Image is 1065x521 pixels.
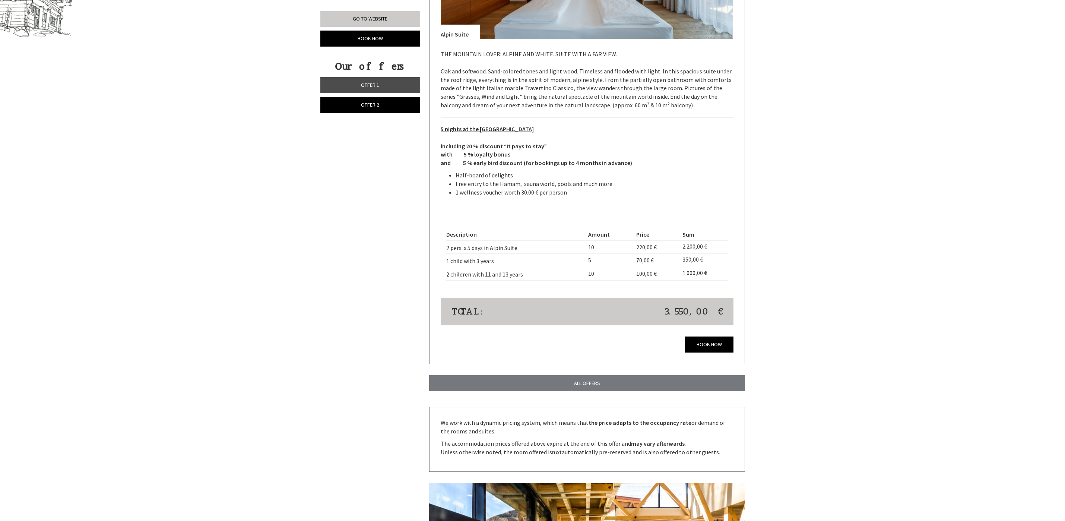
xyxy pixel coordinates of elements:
span: 3.550,00 € [665,305,722,318]
strong: including 20 % discount “It pays to stay” with 5 % loyalty bonus and 5 % early bird discount (for... [441,142,632,167]
a: ALL OFFERS [429,375,745,391]
u: 5 nights at the [GEOGRAPHIC_DATA] [441,125,534,133]
td: 10 [585,267,633,281]
a: Go to website [320,11,420,27]
th: Amount [585,229,633,240]
li: 1 wellness voucher worth 30.00 € per person [456,188,733,197]
span: 220,00 € [636,243,657,251]
span: 100,00 € [636,270,657,277]
li: Free entry to the Hamam, sauna world, pools and much more [456,180,733,188]
a: Book now [685,337,733,353]
span: 70,00 € [636,256,654,264]
strong: the price adapts to the occupancy rate [589,419,691,426]
strong: not [552,448,562,456]
th: Sum [679,229,728,240]
td: 2.200,00 € [679,240,728,254]
div: Total: [446,305,587,318]
div: Our offers [320,60,418,73]
a: Book now [320,31,420,47]
li: Half-board of delights [456,171,733,180]
p: The accommodation prices offered above expire at the end of this offer and . Unless otherwise not... [441,439,733,457]
th: Price [633,229,679,240]
td: 1 child with 3 years [446,254,585,267]
div: Alpin Suite [441,25,480,39]
p: THE MOUNTAIN LOVER: ALPINE AND WHITE. SUITE WITH A FAR VIEW. Oak and softwood. Sand-colored tones... [441,50,733,110]
td: 5 [585,254,633,267]
strong: may vary afterwards [631,440,685,447]
td: 2 children with 11 and 13 years [446,267,585,281]
td: 350,00 € [679,254,728,267]
td: 10 [585,240,633,254]
span: Offer 1 [361,82,379,88]
td: 2 pers. x 5 days in Alpin Suite [446,240,585,254]
td: 1.000,00 € [679,267,728,281]
span: Offer 2 [361,101,379,108]
th: Description [446,229,585,240]
p: We work with a dynamic pricing system, which means that or demand of the rooms and suites. [441,419,733,436]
